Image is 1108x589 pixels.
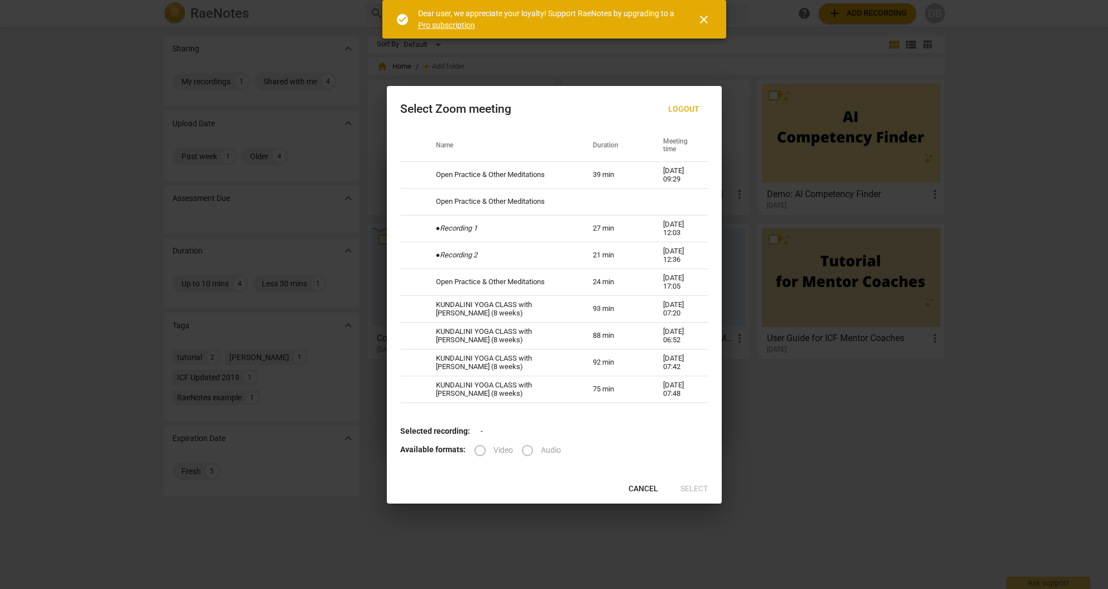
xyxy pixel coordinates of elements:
td: 93 min [579,296,650,323]
td: Open Practice & Other Meditations [423,162,580,189]
div: Select Zoom meeting [400,102,511,116]
span: Video [493,444,513,456]
td: ● [423,216,580,242]
td: [DATE] 12:03 [650,216,708,242]
div: File type [474,445,570,454]
td: 92 min [579,349,650,376]
td: Open Practice & Other Meditations [423,269,580,296]
span: Cancel [629,483,658,495]
td: 24 min [579,269,650,296]
button: Cancel [620,479,667,499]
span: Audio [541,444,561,456]
a: Pro subscription [418,21,475,30]
i: Recording 2 [440,251,477,259]
td: Open Practice & Other Meditations [423,189,580,216]
td: [DATE] 07:48 [650,376,708,403]
td: 39 min [579,162,650,189]
td: [DATE] 09:29 [650,162,708,189]
div: Dear user, we appreciate your loyalty! Support RaeNotes by upgrading to a [418,8,677,31]
td: 88 min [579,323,650,349]
button: Close [690,6,717,33]
b: Selected recording: [400,427,470,435]
td: [DATE] 07:20 [650,296,708,323]
span: Logout [668,104,699,115]
th: Meeting time [650,131,708,162]
td: [DATE] 17:05 [650,269,708,296]
td: [DATE] 12:36 [650,242,708,269]
i: Recording 1 [440,224,477,232]
td: [DATE] 06:52 [650,323,708,349]
td: 21 min [579,242,650,269]
td: ● [423,242,580,269]
td: 27 min [579,216,650,242]
button: Logout [659,99,708,119]
th: Duration [579,131,650,162]
td: 75 min [579,376,650,403]
b: Available formats: [400,445,466,454]
span: close [697,13,711,26]
p: - [400,425,708,437]
td: KUNDALINI YOGA CLASS with [PERSON_NAME] (8 weeks) [423,349,580,376]
td: KUNDALINI YOGA CLASS with [PERSON_NAME] (8 weeks) [423,376,580,403]
td: [DATE] 07:42 [650,349,708,376]
th: Name [423,131,580,162]
td: KUNDALINI YOGA CLASS with [PERSON_NAME] (8 weeks) [423,323,580,349]
span: check_circle [396,13,409,26]
td: KUNDALINI YOGA CLASS with [PERSON_NAME] (8 weeks) [423,296,580,323]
